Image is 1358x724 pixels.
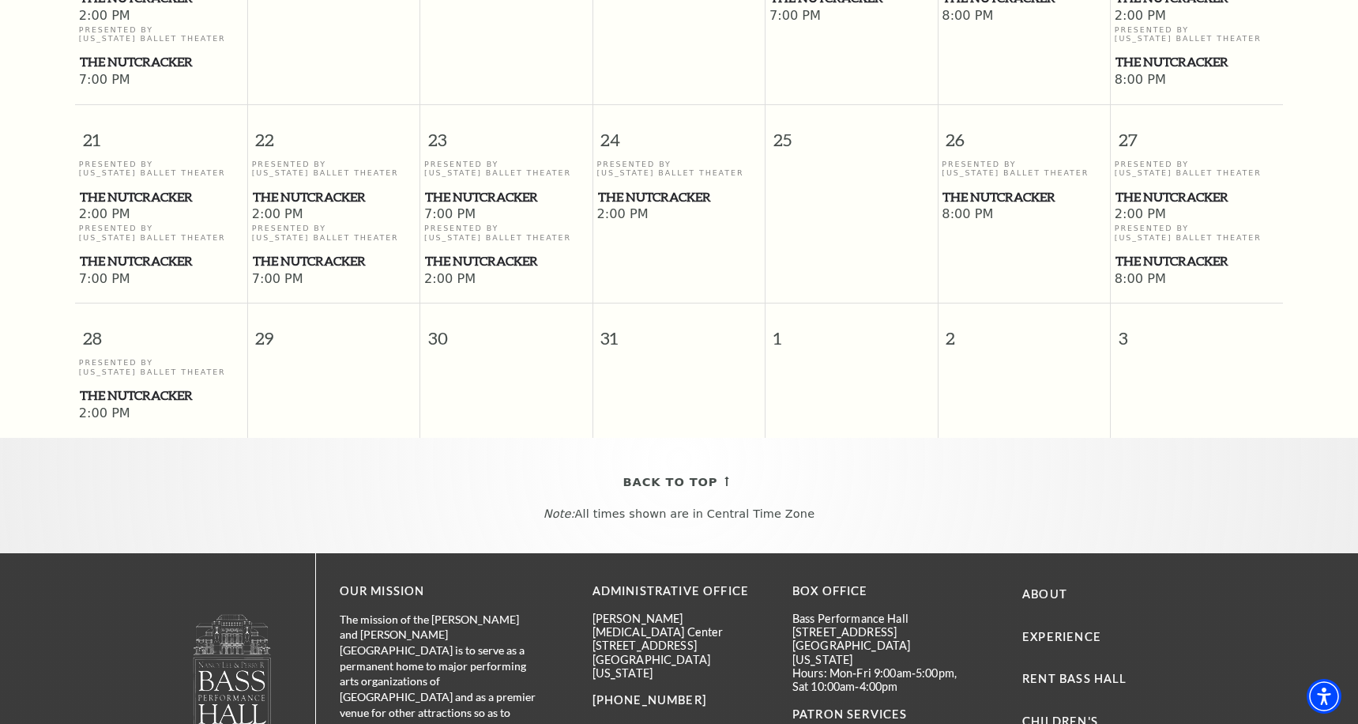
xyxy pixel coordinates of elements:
a: The Nutcracker [424,251,589,271]
p: OUR MISSION [340,582,537,601]
p: Hours: Mon-Fri 9:00am-5:00pm, Sat 10:00am-4:00pm [792,666,969,694]
p: Presented By [US_STATE] Ballet Theater [79,358,243,376]
span: 28 [75,304,247,358]
span: The Nutcracker [942,187,1105,207]
span: 25 [766,105,937,160]
a: About [1022,587,1067,601]
p: Presented By [US_STATE] Ballet Theater [79,160,243,178]
p: [PHONE_NUMBER] [592,691,769,711]
span: The Nutcracker [1115,251,1278,271]
p: [STREET_ADDRESS] [792,625,969,639]
p: All times shown are in Central Time Zone [15,507,1343,521]
span: 2:00 PM [79,206,243,224]
span: 2:00 PM [597,206,762,224]
a: The Nutcracker [79,386,243,405]
a: The Nutcracker [252,187,416,207]
span: The Nutcracker [1115,52,1278,72]
span: 2:00 PM [424,271,589,288]
a: Rent Bass Hall [1022,672,1127,685]
span: 7:00 PM [79,271,243,288]
span: 2:00 PM [1115,8,1279,25]
span: The Nutcracker [598,187,761,207]
p: Presented By [US_STATE] Ballet Theater [252,224,416,242]
p: Presented By [US_STATE] Ballet Theater [942,160,1106,178]
p: Presented By [US_STATE] Ballet Theater [79,25,243,43]
p: Presented By [US_STATE] Ballet Theater [1115,25,1279,43]
p: [GEOGRAPHIC_DATA][US_STATE] [792,639,969,666]
a: The Nutcracker [1115,187,1279,207]
div: Accessibility Menu [1307,679,1341,714]
span: 2:00 PM [252,206,416,224]
span: The Nutcracker [253,187,416,207]
span: The Nutcracker [80,386,243,405]
p: Bass Performance Hall [792,612,969,625]
p: Presented By [US_STATE] Ballet Theater [597,160,762,178]
span: The Nutcracker [425,187,588,207]
a: The Nutcracker [252,251,416,271]
a: The Nutcracker [1115,52,1279,72]
span: 8:00 PM [1115,271,1279,288]
span: 30 [420,304,592,358]
p: [GEOGRAPHIC_DATA][US_STATE] [592,653,769,681]
p: Presented By [US_STATE] Ballet Theater [424,224,589,242]
span: 21 [75,105,247,160]
p: [PERSON_NAME][MEDICAL_DATA] Center [592,612,769,639]
span: 7:00 PM [769,8,934,25]
em: Note: [544,507,575,520]
span: 2:00 PM [1115,206,1279,224]
a: The Nutcracker [424,187,589,207]
a: The Nutcracker [79,187,243,207]
p: Presented By [US_STATE] Ballet Theater [252,160,416,178]
span: 8:00 PM [1115,72,1279,89]
p: BOX OFFICE [792,582,969,601]
span: 27 [1111,105,1283,160]
span: The Nutcracker [253,251,416,271]
span: 7:00 PM [424,206,589,224]
span: 7:00 PM [252,271,416,288]
span: 22 [248,105,419,160]
span: Back To Top [623,473,718,492]
span: 24 [593,105,765,160]
a: The Nutcracker [597,187,762,207]
span: 8:00 PM [942,206,1106,224]
span: The Nutcracker [80,187,243,207]
span: The Nutcracker [425,251,588,271]
span: The Nutcracker [1115,187,1278,207]
span: 29 [248,304,419,358]
p: Presented By [US_STATE] Ballet Theater [1115,160,1279,178]
a: The Nutcracker [1115,251,1279,271]
p: Presented By [US_STATE] Ballet Theater [424,160,589,178]
a: Experience [1022,630,1101,643]
span: The Nutcracker [80,251,243,271]
p: Presented By [US_STATE] Ballet Theater [1115,224,1279,242]
span: 1 [766,304,937,358]
span: 2 [939,304,1110,358]
p: Administrative Office [592,582,769,601]
a: The Nutcracker [79,52,243,72]
span: 26 [939,105,1110,160]
span: 3 [1111,304,1283,358]
a: The Nutcracker [942,187,1106,207]
span: 2:00 PM [79,8,243,25]
a: The Nutcracker [79,251,243,271]
span: 7:00 PM [79,72,243,89]
p: Presented By [US_STATE] Ballet Theater [79,224,243,242]
span: 23 [420,105,592,160]
span: 8:00 PM [942,8,1106,25]
p: [STREET_ADDRESS] [592,639,769,652]
span: 2:00 PM [79,405,243,423]
span: 31 [593,304,765,358]
span: The Nutcracker [80,52,243,72]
